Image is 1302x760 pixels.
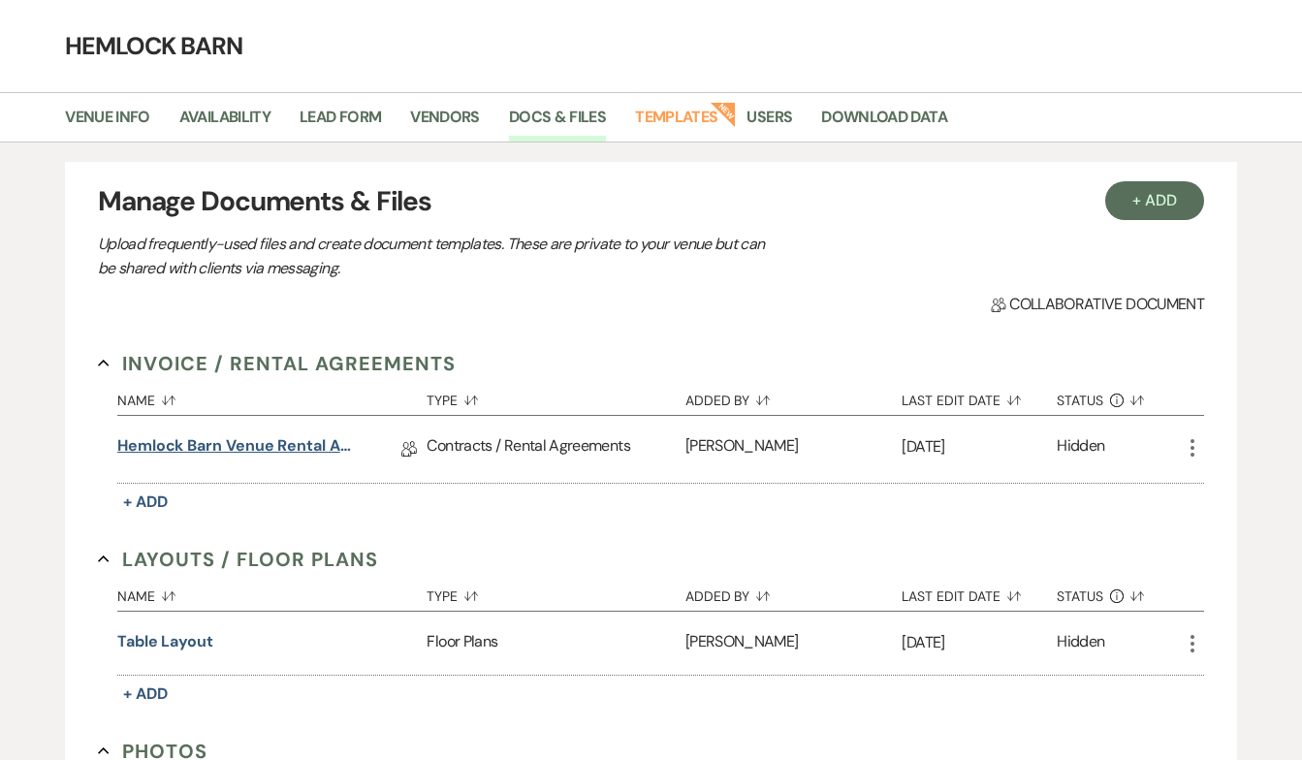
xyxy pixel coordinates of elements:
div: Contracts / Rental Agreements [427,416,684,483]
button: Added By [685,574,903,611]
button: Table layout [117,630,213,653]
div: Floor Plans [427,612,684,675]
div: Hidden [1057,434,1104,464]
a: Vendors [410,105,480,142]
h3: Manage Documents & Files [98,181,1204,222]
a: Download Data [821,105,947,142]
div: [PERSON_NAME] [685,612,903,675]
button: Last Edit Date [902,378,1057,415]
span: + Add [123,683,168,704]
div: Hidden [1057,630,1104,656]
a: Hemlock Barn Venue Rental Agreement [117,434,360,464]
p: Upload frequently-used files and create document templates. These are private to your venue but c... [98,232,777,281]
button: Name [117,574,428,611]
p: [DATE] [902,434,1057,459]
a: Lead Form [300,105,381,142]
span: Status [1057,589,1103,603]
strong: New [711,100,738,127]
a: Templates [635,105,717,142]
button: Layouts / Floor Plans [98,545,378,574]
button: Invoice / Rental Agreements [98,349,456,378]
span: Collaborative document [991,293,1204,316]
button: Type [427,574,684,611]
a: Availability [179,105,270,142]
p: [DATE] [902,630,1057,655]
a: Users [746,105,792,142]
button: Status [1057,378,1181,415]
button: + Add [1105,181,1204,220]
button: + Add [117,489,174,516]
div: [PERSON_NAME] [685,416,903,483]
button: Added By [685,378,903,415]
span: Status [1057,394,1103,407]
button: Name [117,378,428,415]
button: + Add [117,681,174,708]
button: Last Edit Date [902,574,1057,611]
a: Docs & Files [509,105,606,142]
a: Venue Info [65,105,150,142]
span: + Add [123,491,168,512]
button: Status [1057,574,1181,611]
button: Type [427,378,684,415]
